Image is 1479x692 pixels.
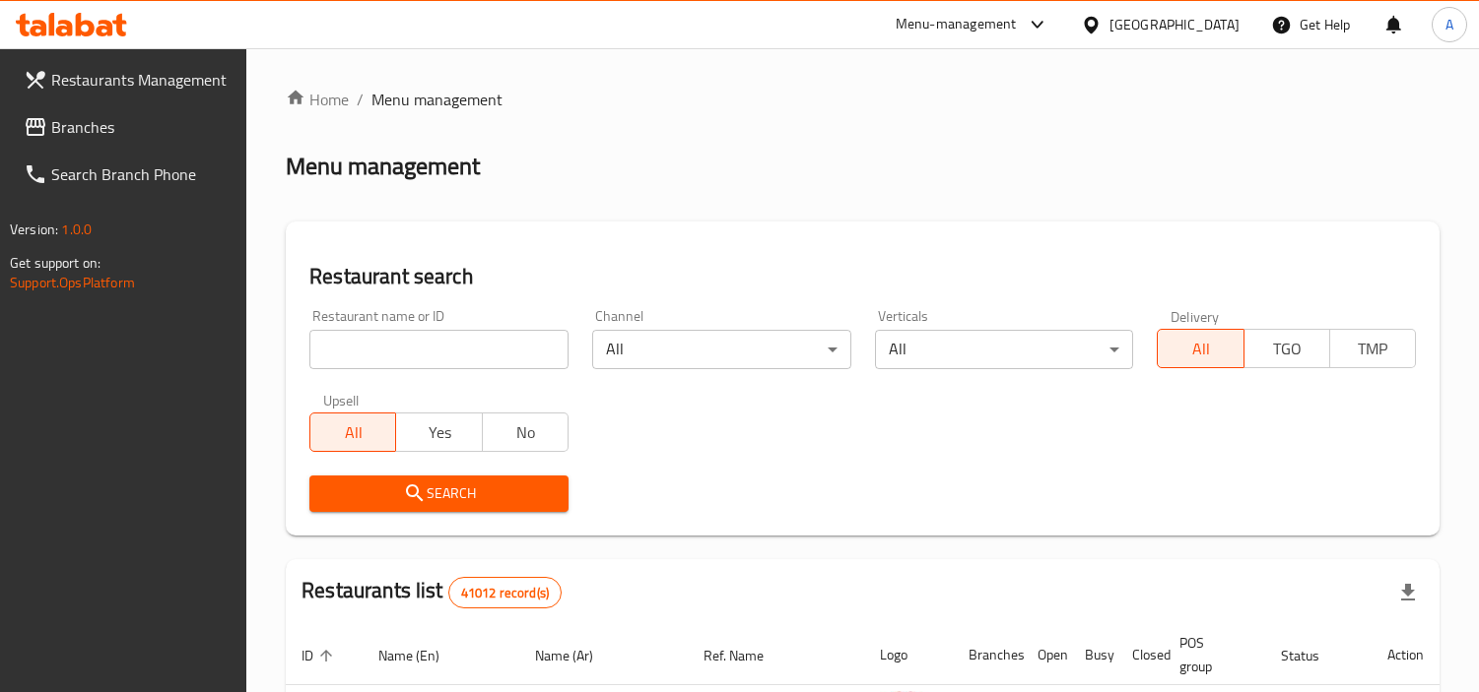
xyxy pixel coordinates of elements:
[8,103,247,151] a: Branches
[404,418,474,447] span: Yes
[51,162,232,186] span: Search Branch Phone
[10,250,101,276] span: Get support on:
[491,418,561,447] span: No
[1109,14,1240,35] div: [GEOGRAPHIC_DATA]
[286,88,349,111] a: Home
[1069,625,1116,685] th: Busy
[1166,335,1236,363] span: All
[323,393,360,407] label: Upsell
[395,412,482,452] button: Yes
[10,217,58,242] span: Version:
[864,625,953,685] th: Logo
[286,88,1440,111] nav: breadcrumb
[1022,625,1069,685] th: Open
[1384,569,1432,616] div: Export file
[51,115,232,139] span: Branches
[1179,631,1242,678] span: POS group
[1338,335,1408,363] span: TMP
[309,412,396,452] button: All
[371,88,503,111] span: Menu management
[1157,329,1244,368] button: All
[535,644,619,667] span: Name (Ar)
[1116,625,1164,685] th: Closed
[449,584,561,602] span: 41012 record(s)
[875,330,1134,369] div: All
[378,644,465,667] span: Name (En)
[302,576,562,608] h2: Restaurants list
[286,151,480,182] h2: Menu management
[10,270,135,295] a: Support.OpsPlatform
[357,88,364,111] li: /
[1372,625,1440,685] th: Action
[1445,14,1453,35] span: A
[1244,329,1330,368] button: TGO
[1281,644,1345,667] span: Status
[592,330,851,369] div: All
[51,68,232,92] span: Restaurants Management
[325,481,553,506] span: Search
[1252,335,1322,363] span: TGO
[953,625,1022,685] th: Branches
[318,418,388,447] span: All
[61,217,92,242] span: 1.0.0
[8,151,247,198] a: Search Branch Phone
[1329,329,1416,368] button: TMP
[302,644,339,667] span: ID
[704,644,789,667] span: Ref. Name
[8,56,247,103] a: Restaurants Management
[309,262,1416,291] h2: Restaurant search
[309,475,569,512] button: Search
[1171,309,1220,323] label: Delivery
[482,412,569,452] button: No
[309,330,569,369] input: Search for restaurant name or ID..
[448,577,562,608] div: Total records count
[896,13,1017,36] div: Menu-management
